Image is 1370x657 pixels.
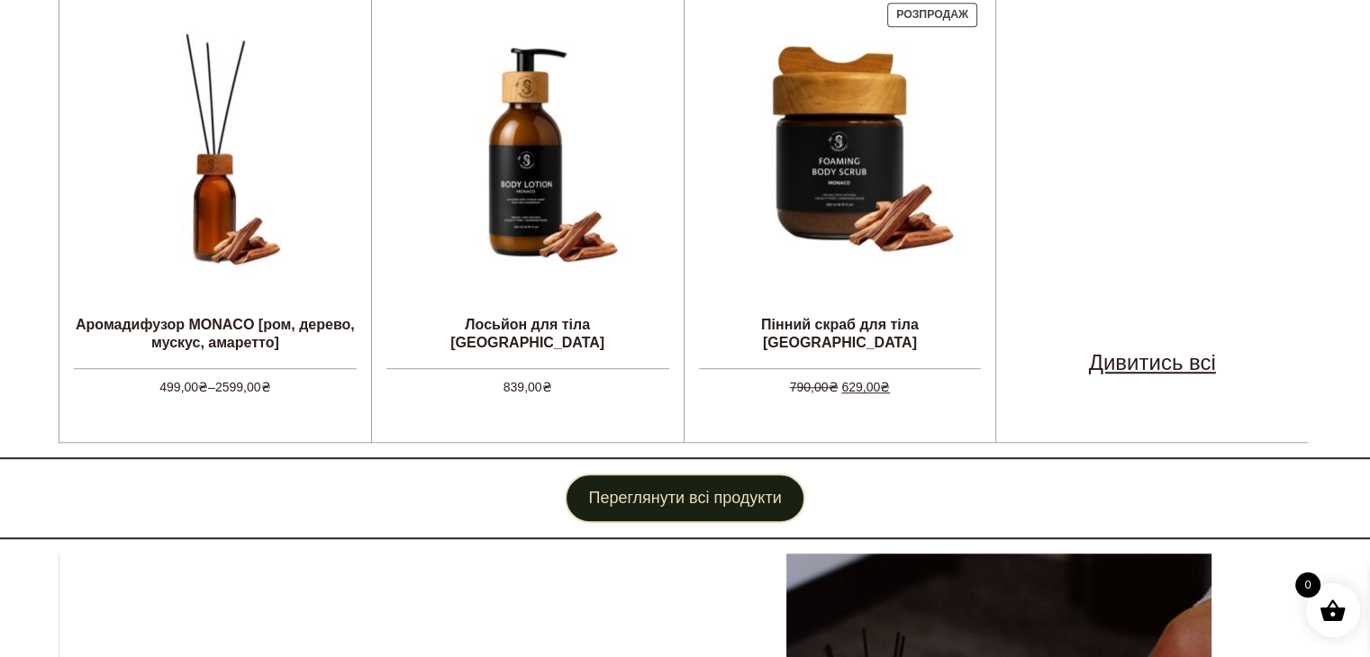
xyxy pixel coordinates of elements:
span: Розпродаж [896,8,968,21]
div: Лосьйон для тіла [GEOGRAPHIC_DATA] [386,316,669,352]
span: ₴ [828,380,838,394]
span: 0 [1295,572,1320,598]
span: 499,00 [159,380,208,394]
span: 629,00 [841,380,890,394]
div: – [74,368,357,413]
span: ₴ [542,380,552,394]
img: Лосьйон для тіла MONACO [393,17,663,287]
a: Переглянути всі продукти [565,473,804,523]
div: Аромадифузор MONACO [ром, дерево, мускус, амаретто] [74,316,357,352]
div: Пінний скраб для тіла [GEOGRAPHIC_DATA] [699,316,982,352]
a: Дивитись всі [1089,346,1216,379]
img: Пінний скраб для тіла MONACO [704,17,975,287]
span: 839,00 [504,380,552,394]
span: ₴ [260,380,270,394]
span: 790,00 [790,380,839,394]
span: ₴ [198,380,208,394]
span: 2599,00 [215,380,271,394]
span: ₴ [880,380,890,394]
img: Аромадифузор MONACO [ром, дерево, мускус, амаретто] [80,17,350,287]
